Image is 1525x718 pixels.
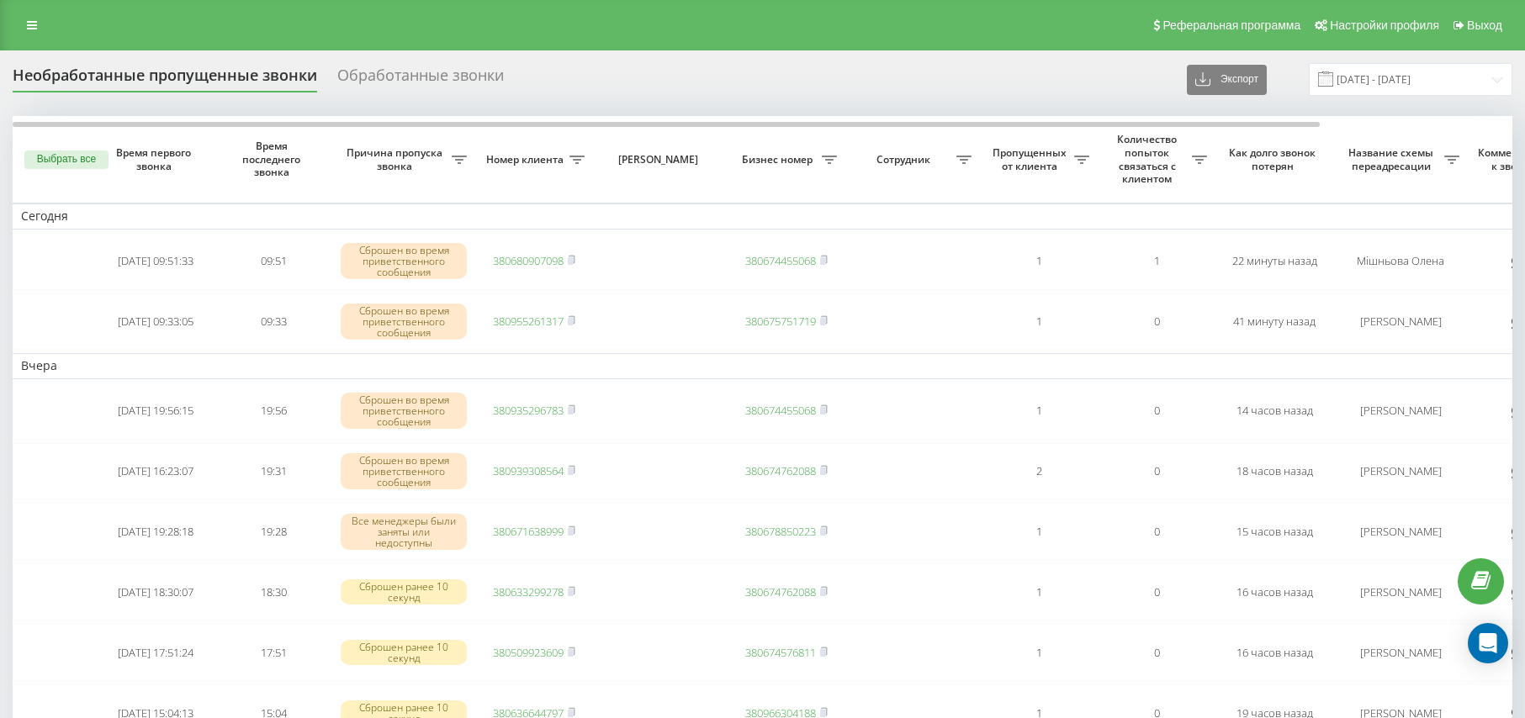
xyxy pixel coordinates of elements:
[214,503,332,560] td: 19:28
[1215,563,1333,620] td: 16 часов назад
[1215,443,1333,500] td: 18 часов назад
[745,403,816,418] a: 380674455068
[341,146,452,172] span: Причина пропуска звонка
[97,624,214,681] td: [DATE] 17:51:24
[341,393,467,430] div: Сброшен во время приветственного сообщения
[1098,293,1215,351] td: 0
[1215,383,1333,440] td: 14 часов назад
[1162,18,1300,32] span: Реферальная программа
[745,314,816,329] a: 380675751719
[1098,233,1215,290] td: 1
[1333,233,1468,290] td: Мішньова Олена
[228,140,319,179] span: Время последнего звонка
[493,314,564,329] a: 380955261317
[1330,18,1439,32] span: Настройки профиля
[97,443,214,500] td: [DATE] 16:23:07
[1333,563,1468,620] td: [PERSON_NAME]
[736,153,822,166] span: Бизнес номер
[1098,624,1215,681] td: 0
[341,514,467,551] div: Все менеджеры были заняты или недоступны
[214,443,332,500] td: 19:31
[97,563,214,620] td: [DATE] 18:30:07
[97,293,214,351] td: [DATE] 09:33:05
[493,403,564,418] a: 380935296783
[1215,624,1333,681] td: 16 часов назад
[988,146,1074,172] span: Пропущенных от клиента
[97,503,214,560] td: [DATE] 19:28:18
[1098,563,1215,620] td: 0
[341,243,467,280] div: Сброшен во время приветственного сообщения
[1215,503,1333,560] td: 15 часов назад
[1098,383,1215,440] td: 0
[214,383,332,440] td: 19:56
[745,253,816,268] a: 380674455068
[341,453,467,490] div: Сброшен во время приветственного сообщения
[341,579,467,604] div: Сброшен ранее 10 секунд
[13,66,317,92] div: Необработанные пропущенные звонки
[1215,293,1333,351] td: 41 минуту назад
[341,304,467,341] div: Сброшен во время приветственного сообщения
[1333,443,1468,500] td: [PERSON_NAME]
[1187,65,1267,95] button: Экспорт
[980,624,1098,681] td: 1
[97,383,214,440] td: [DATE] 19:56:15
[980,293,1098,351] td: 1
[745,524,816,539] a: 380678850223
[337,66,504,92] div: Обработанные звонки
[1333,383,1468,440] td: [PERSON_NAME]
[493,253,564,268] a: 380680907098
[980,233,1098,290] td: 1
[214,624,332,681] td: 17:51
[1229,146,1320,172] span: Как долго звонок потерян
[745,584,816,599] a: 380674762088
[854,153,956,166] span: Сотрудник
[1467,18,1502,32] span: Выход
[1098,443,1215,500] td: 0
[1215,233,1333,290] td: 22 минуты назад
[110,146,201,172] span: Время первого звонка
[24,150,109,169] button: Выбрать все
[493,463,564,478] a: 380939308564
[1333,293,1468,351] td: [PERSON_NAME]
[493,584,564,599] a: 380633299278
[980,563,1098,620] td: 1
[980,503,1098,560] td: 1
[214,233,332,290] td: 09:51
[1098,503,1215,560] td: 0
[493,524,564,539] a: 380671638999
[1333,624,1468,681] td: [PERSON_NAME]
[1106,133,1192,185] span: Количество попыток связаться с клиентом
[607,153,713,166] span: [PERSON_NAME]
[214,563,332,620] td: 18:30
[980,383,1098,440] td: 1
[97,233,214,290] td: [DATE] 09:51:33
[484,153,569,166] span: Номер клиента
[745,463,816,478] a: 380674762088
[1468,623,1508,663] div: Open Intercom Messenger
[1342,146,1444,172] span: Название схемы переадресации
[745,645,816,660] a: 380674576811
[214,293,332,351] td: 09:33
[493,645,564,660] a: 380509923609
[341,640,467,665] div: Сброшен ранее 10 секунд
[980,443,1098,500] td: 2
[1333,503,1468,560] td: [PERSON_NAME]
